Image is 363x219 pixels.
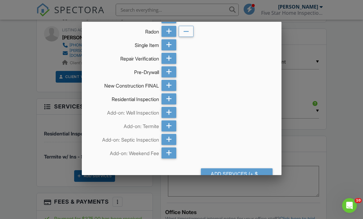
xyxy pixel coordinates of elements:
div: Radon [90,26,159,35]
div: New Construction FINAL [90,80,159,89]
iframe: Intercom live chat [342,198,357,213]
div: Add Services (+ $165.0) [201,168,273,179]
div: Single Item [90,39,159,49]
div: Repair Verification [90,53,159,62]
div: Add-on: Septic Inspection [90,134,159,143]
div: Add-on: Well Inspection [90,107,159,116]
div: Add-on: Weekend Fee [90,147,159,157]
div: Pre-Drywall [90,66,159,76]
span: 10 [355,198,362,203]
div: Residential Inspection [90,93,159,103]
div: Add-on: Termite [90,120,159,130]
